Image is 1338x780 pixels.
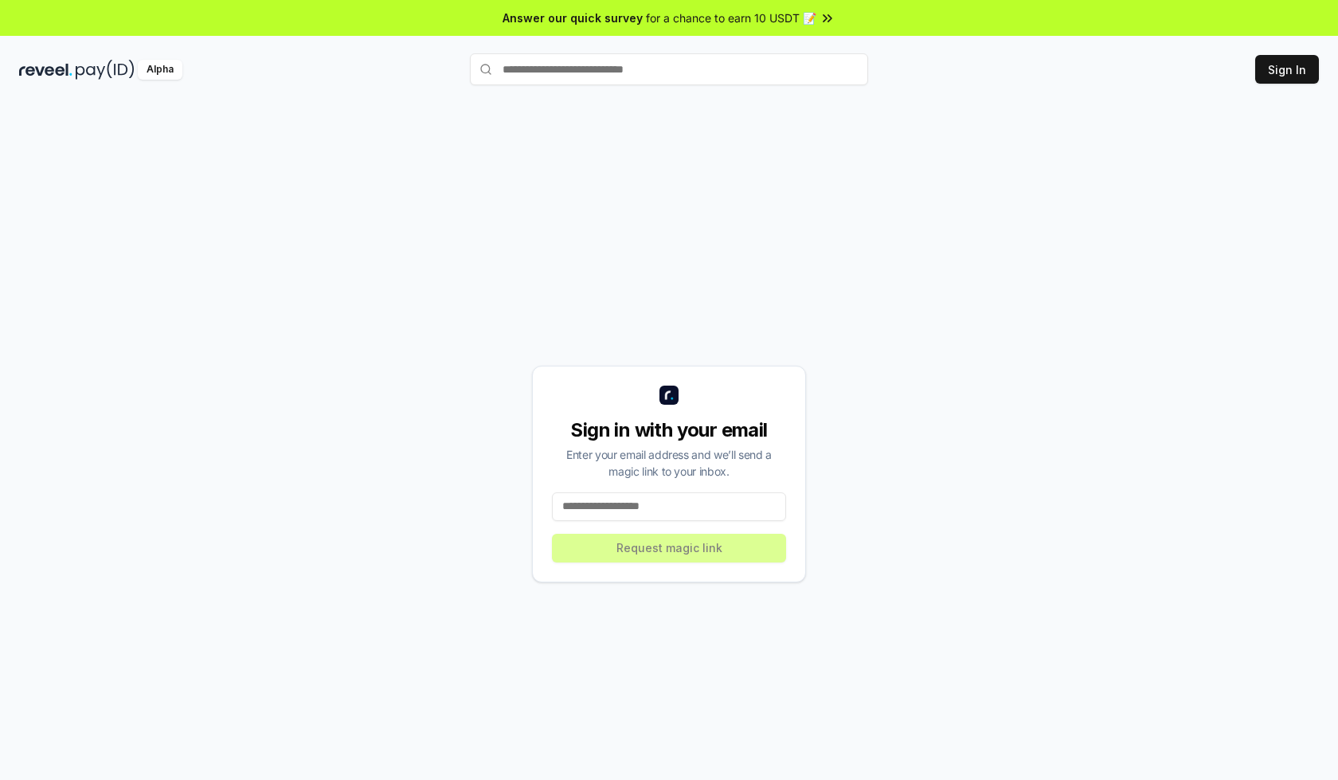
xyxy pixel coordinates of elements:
[552,446,786,480] div: Enter your email address and we’ll send a magic link to your inbox.
[76,60,135,80] img: pay_id
[1255,55,1319,84] button: Sign In
[552,417,786,443] div: Sign in with your email
[646,10,816,26] span: for a chance to earn 10 USDT 📝
[19,60,72,80] img: reveel_dark
[503,10,643,26] span: Answer our quick survey
[659,386,679,405] img: logo_small
[138,60,182,80] div: Alpha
